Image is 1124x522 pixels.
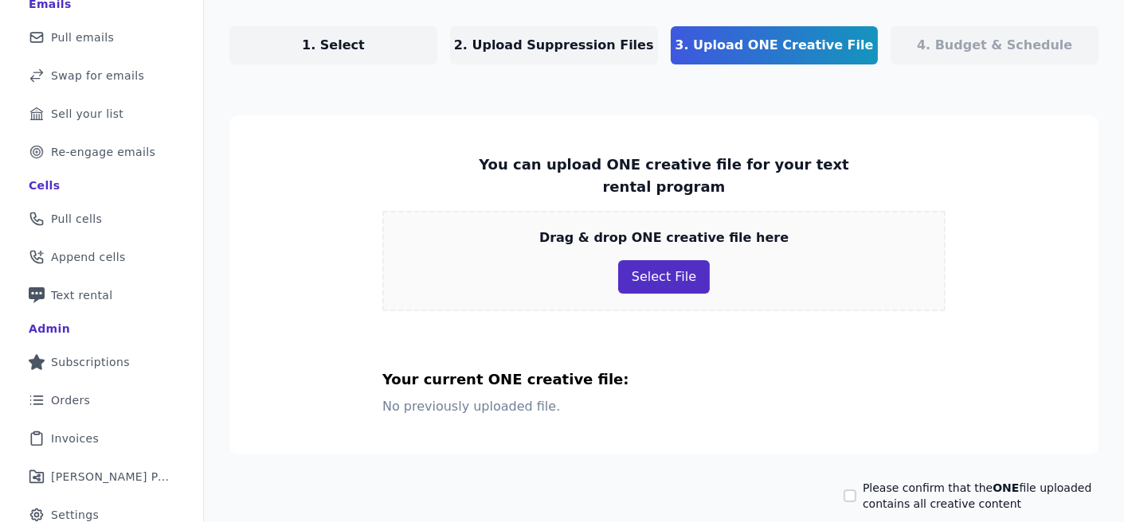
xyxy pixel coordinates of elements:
p: 4. Budget & Schedule [917,36,1072,55]
a: Append cells [13,240,190,275]
p: 1. Select [302,36,365,55]
strong: ONE [993,481,1019,494]
span: Subscriptions [51,354,130,370]
a: Pull emails [13,20,190,55]
a: Invoices [13,421,190,456]
div: Cells [29,177,60,193]
a: Orders [13,383,190,418]
a: Swap for emails [13,58,190,93]
a: 3. Upload ONE Creative File [671,26,879,64]
a: Sell your list [13,96,190,131]
a: Subscriptions [13,345,190,380]
p: No previously uploaded file. [382,391,946,416]
span: Pull emails [51,29,114,45]
span: Pull cells [51,211,102,227]
a: Text rental [13,278,190,313]
a: [PERSON_NAME] Performance [13,459,190,494]
a: Re-engage emails [13,134,190,169]
h3: Your current ONE creative file: [382,368,946,391]
div: Admin [29,321,70,337]
button: Select File [618,260,710,294]
span: [PERSON_NAME] Performance [51,469,171,485]
p: 2. Upload Suppression Files [454,36,654,55]
span: Append cells [51,249,126,265]
span: Swap for emails [51,68,144,84]
span: Sell your list [51,106,123,122]
span: Text rental [51,287,113,303]
span: Re-engage emails [51,144,155,160]
a: Pull cells [13,201,190,236]
a: 2. Upload Suppression Files [450,26,658,64]
p: You can upload ONE creative file for your text rental program [452,154,875,198]
span: Orders [51,392,90,408]
a: 1. Select [229,26,437,64]
label: Please confirm that the file uploaded contains all creative content [863,480,1099,512]
span: Invoices [51,430,99,446]
p: Drag & drop ONE creative file here [539,228,789,247]
p: 3. Upload ONE Creative File [675,36,873,55]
